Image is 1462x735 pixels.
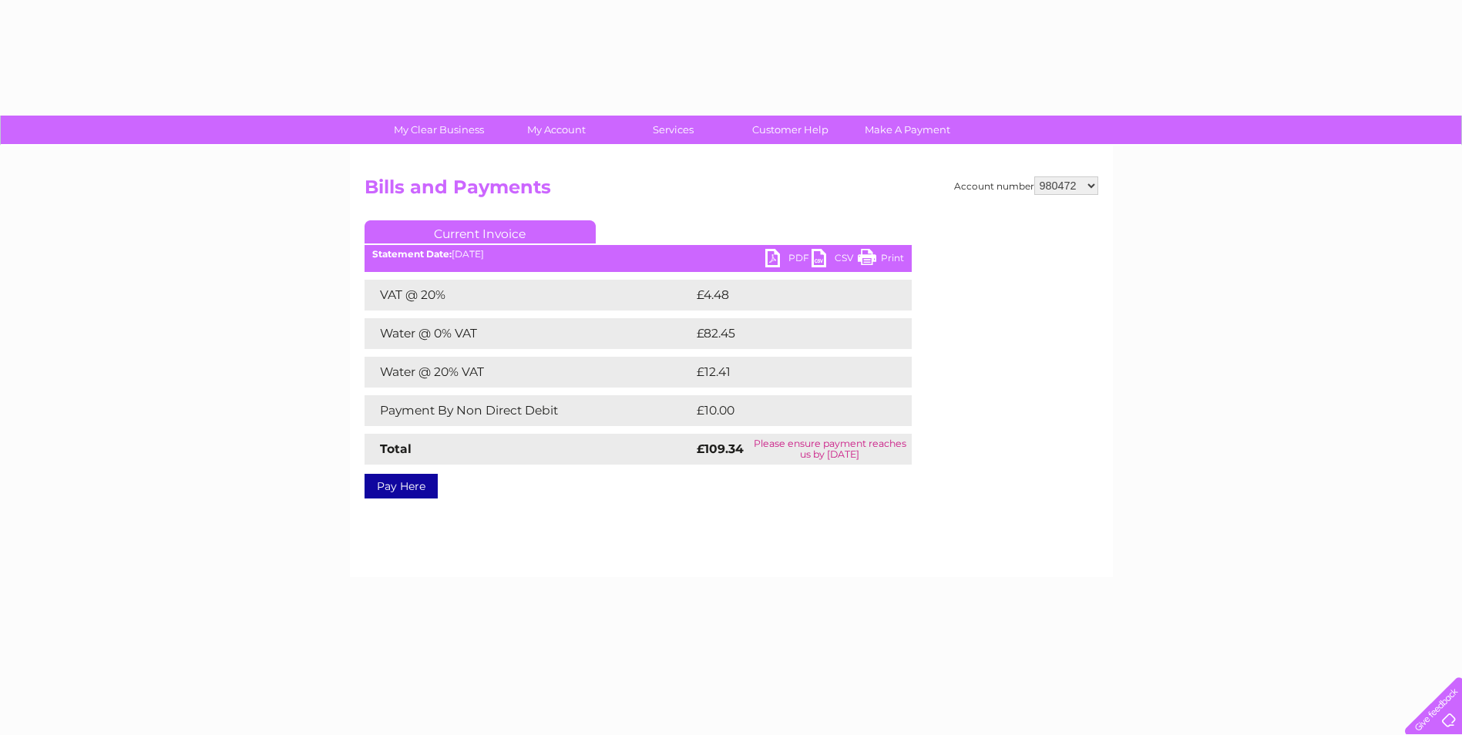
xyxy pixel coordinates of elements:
[610,116,737,144] a: Services
[693,280,876,310] td: £4.48
[748,434,912,465] td: Please ensure payment reaches us by [DATE]
[693,357,878,388] td: £12.41
[365,474,438,498] a: Pay Here
[375,116,502,144] a: My Clear Business
[380,441,412,456] strong: Total
[765,249,812,271] a: PDF
[372,248,452,260] b: Statement Date:
[727,116,854,144] a: Customer Help
[365,318,693,349] td: Water @ 0% VAT
[365,249,912,260] div: [DATE]
[365,280,693,310] td: VAT @ 20%
[365,357,693,388] td: Water @ 20% VAT
[693,318,880,349] td: £82.45
[492,116,620,144] a: My Account
[365,176,1098,206] h2: Bills and Payments
[844,116,971,144] a: Make A Payment
[812,249,858,271] a: CSV
[858,249,904,271] a: Print
[697,441,744,456] strong: £109.34
[365,220,596,243] a: Current Invoice
[954,176,1098,195] div: Account number
[693,395,880,426] td: £10.00
[365,395,693,426] td: Payment By Non Direct Debit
